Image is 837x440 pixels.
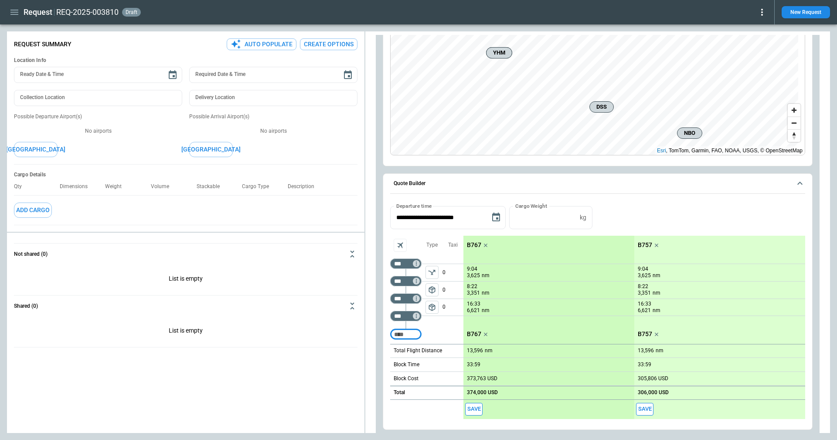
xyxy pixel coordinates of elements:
[394,181,425,186] h6: Quote Builder
[60,183,95,190] p: Dimensions
[14,316,357,347] div: Not shared (0)
[14,142,58,157] button: [GEOGRAPHIC_DATA]
[14,113,182,120] p: Possible Departure Airport(s)
[465,403,483,416] span: Save this aircraft quote and copy details to clipboard
[653,307,660,314] p: nm
[653,272,660,279] p: nm
[788,104,800,117] button: Zoom in
[288,183,321,190] p: Description
[394,375,418,382] p: Block Cost
[56,7,119,17] h2: REQ-2025-003810
[467,301,480,307] p: 16:33
[390,329,422,340] div: Too short
[636,403,653,416] span: Save this aircraft quote and copy details to clipboard
[448,241,458,249] p: Taxi
[638,307,651,314] p: 6,621
[636,403,653,416] button: Save
[467,330,481,338] p: B767
[390,206,805,419] div: Quote Builder
[515,202,547,210] label: Cargo Weight
[394,361,419,368] p: Block Time
[467,375,497,382] p: 373,763 USD
[482,272,490,279] p: nm
[782,6,830,18] button: New Request
[463,236,805,419] div: scrollable content
[788,129,800,142] button: Reset bearing to north
[189,142,233,157] button: [GEOGRAPHIC_DATA]
[638,283,648,290] p: 8:22
[390,258,422,269] div: Too short
[428,303,436,312] span: package_2
[14,265,357,295] p: List is empty
[485,347,493,354] p: nm
[428,285,436,294] span: package_2
[14,265,357,295] div: Not shared (0)
[657,148,666,154] a: Esri
[394,390,405,395] h6: Total
[490,48,508,57] span: YHM
[593,103,610,111] span: DSS
[425,283,439,296] span: Type of sector
[638,361,651,368] p: 33:59
[788,117,800,129] button: Zoom out
[467,361,480,368] p: 33:59
[638,272,651,279] p: 3,625
[442,282,463,299] p: 0
[482,289,490,297] p: nm
[14,183,29,190] p: Qty
[105,183,129,190] p: Weight
[425,301,439,314] span: Type of sector
[425,266,439,279] span: Type of sector
[487,209,505,226] button: Choose date, selected date is Sep 15, 2025
[394,239,407,252] span: Aircraft selection
[24,7,52,17] h1: Request
[164,66,181,84] button: Choose date
[14,244,357,265] button: Not shared (0)
[151,183,176,190] p: Volume
[638,289,651,297] p: 3,351
[227,38,296,50] button: Auto Populate
[657,146,803,155] div: , TomTom, Garmin, FAO, NOAA, USGS, © OpenStreetMap
[14,41,71,48] p: Request Summary
[390,174,805,194] button: Quote Builder
[391,24,798,155] canvas: Map
[14,203,52,218] button: Add Cargo
[339,66,357,84] button: Choose date
[580,214,586,221] p: kg
[638,241,652,249] p: B757
[14,172,357,178] h6: Cargo Details
[14,316,357,347] p: List is empty
[425,283,439,296] button: left aligned
[242,183,276,190] p: Cargo Type
[465,403,483,416] button: Save
[14,57,357,64] h6: Location Info
[14,127,182,135] p: No airports
[467,347,483,354] p: 13,596
[467,307,480,314] p: 6,621
[425,266,439,279] button: left aligned
[442,264,463,281] p: 0
[124,9,139,15] span: draft
[653,289,660,297] p: nm
[656,347,663,354] p: nm
[189,127,357,135] p: No airports
[14,251,48,257] h6: Not shared (0)
[638,347,654,354] p: 13,596
[394,347,442,354] p: Total Flight Distance
[467,266,477,272] p: 9:04
[467,283,477,290] p: 8:22
[442,299,463,316] p: 0
[638,389,669,396] p: 306,000 USD
[638,330,652,338] p: B757
[681,129,698,137] span: NBO
[467,272,480,279] p: 3,625
[14,296,357,316] button: Shared (0)
[14,303,38,309] h6: Shared (0)
[390,293,422,304] div: Too short
[197,183,227,190] p: Stackable
[300,38,357,50] button: Create Options
[638,301,651,307] p: 16:33
[638,266,648,272] p: 9:04
[467,389,498,396] p: 374,000 USD
[189,113,357,120] p: Possible Arrival Airport(s)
